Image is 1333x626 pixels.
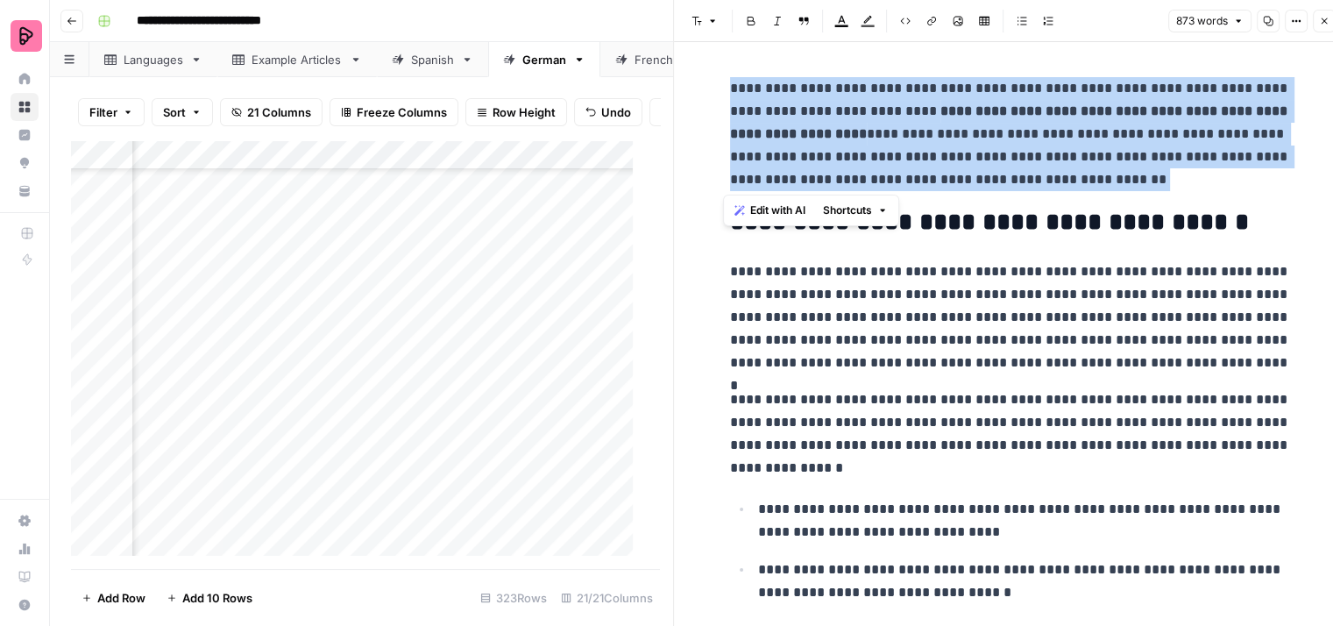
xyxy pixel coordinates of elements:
div: German [522,51,566,68]
button: Freeze Columns [330,98,458,126]
div: Languages [124,51,183,68]
a: Languages [89,42,217,77]
div: Spanish [411,51,454,68]
button: Edit with AI [727,199,812,222]
img: Preply Logo [11,20,42,52]
span: Freeze Columns [357,103,447,121]
button: Help + Support [11,591,39,619]
a: German [488,42,600,77]
a: French [600,42,708,77]
button: Workspace: Preply [11,14,39,58]
button: Shortcuts [816,199,895,222]
a: Your Data [11,177,39,205]
span: Add Row [97,589,145,607]
a: Settings [11,507,39,535]
a: Browse [11,93,39,121]
button: 873 words [1168,10,1251,32]
span: Shortcuts [823,203,872,218]
a: Example Articles [217,42,377,77]
a: Opportunities [11,149,39,177]
span: Undo [601,103,631,121]
a: Insights [11,121,39,149]
span: Edit with AI [750,203,805,218]
div: 21/21 Columns [554,584,660,612]
span: Sort [163,103,186,121]
a: Usage [11,535,39,563]
div: French [635,51,674,68]
button: Sort [152,98,213,126]
div: Example Articles [252,51,343,68]
span: Add 10 Rows [182,589,252,607]
span: Filter [89,103,117,121]
span: 21 Columns [247,103,311,121]
button: Undo [574,98,642,126]
a: Home [11,65,39,93]
span: Row Height [493,103,556,121]
a: Spanish [377,42,488,77]
button: Row Height [465,98,567,126]
button: Add 10 Rows [156,584,263,612]
button: 21 Columns [220,98,323,126]
a: Learning Hub [11,563,39,591]
span: 873 words [1176,13,1228,29]
button: Add Row [71,584,156,612]
div: 323 Rows [473,584,554,612]
button: Filter [78,98,145,126]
